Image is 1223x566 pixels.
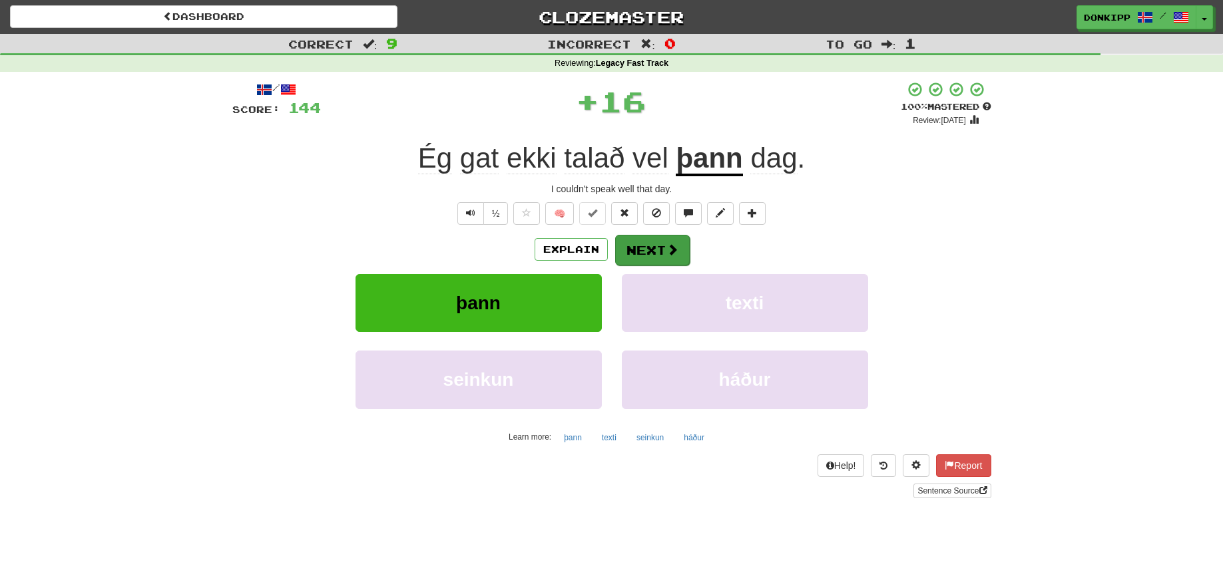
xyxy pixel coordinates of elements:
button: Favorite sentence (alt+f) [513,202,540,225]
span: dag [750,142,797,174]
button: Ignore sentence (alt+i) [643,202,670,225]
span: 100 % [901,101,927,112]
span: 1 [905,35,916,51]
span: donkipp [1084,11,1130,23]
button: Next [615,235,690,265]
button: Round history (alt+y) [871,454,896,477]
button: þann [557,428,589,448]
span: : [881,39,896,50]
span: 0 [664,35,676,51]
div: Mastered [901,101,991,113]
button: texti [622,274,868,332]
span: 16 [599,84,646,118]
button: Edit sentence (alt+d) [707,202,734,225]
span: Score: [232,104,280,115]
a: donkipp / [1077,5,1196,29]
span: talað [564,142,624,174]
button: Explain [535,238,608,261]
button: háður [676,428,712,448]
small: Learn more: [509,432,551,442]
button: seinkun [629,428,671,448]
span: Ég [418,142,452,174]
strong: Legacy Fast Track [596,59,668,68]
button: Add to collection (alt+a) [739,202,766,225]
button: þann [356,274,602,332]
a: Clozemaster [417,5,805,29]
button: seinkun [356,351,602,408]
button: háður [622,351,868,408]
div: I couldn't speak well that day. [232,182,991,196]
button: ½ [483,202,509,225]
span: ekki [507,142,557,174]
span: Incorrect [547,37,631,51]
button: Set this sentence to 100% Mastered (alt+m) [579,202,606,225]
button: Help! [818,454,865,477]
span: . [743,142,805,174]
span: 9 [386,35,397,51]
button: texti [595,428,624,448]
div: / [232,81,321,98]
span: vel [632,142,668,174]
span: : [363,39,377,50]
button: Reset to 0% Mastered (alt+r) [611,202,638,225]
a: Sentence Source [913,484,991,498]
span: gat [460,142,499,174]
span: texti [726,293,764,313]
span: To go [826,37,872,51]
div: Text-to-speech controls [455,202,509,225]
span: / [1160,11,1166,20]
span: + [576,81,599,121]
button: 🧠 [545,202,574,225]
small: Review: [DATE] [913,116,966,125]
span: 144 [288,99,321,116]
a: Dashboard [10,5,397,28]
span: Correct [288,37,354,51]
span: háður [719,369,771,390]
span: seinkun [443,369,514,390]
button: Play sentence audio (ctl+space) [457,202,484,225]
span: þann [456,293,501,313]
button: Discuss sentence (alt+u) [675,202,702,225]
span: : [640,39,655,50]
u: þann [676,142,742,176]
button: Report [936,454,991,477]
